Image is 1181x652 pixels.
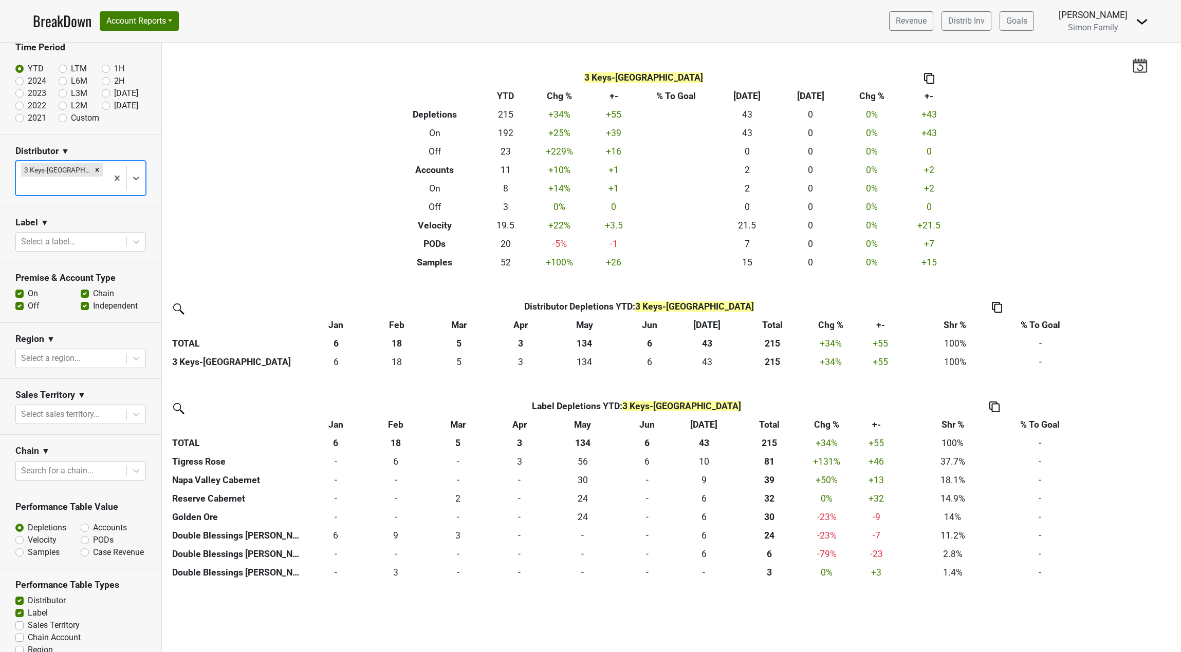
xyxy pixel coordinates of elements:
td: -1 [592,235,637,253]
label: Case Revenue [93,546,144,559]
td: 6 [366,452,426,471]
td: 0 % [842,235,901,253]
td: -23 % [808,508,845,526]
th: 3 Keys-[GEOGRAPHIC_DATA] [170,353,305,371]
td: 0 [779,179,842,198]
div: 24 [551,510,614,524]
label: Custom [71,112,99,124]
div: 3 [493,455,546,468]
label: L2M [71,100,87,112]
th: [DATE] [779,87,842,105]
td: +34 % [808,434,845,452]
th: On [386,179,483,198]
div: 6 [680,510,728,524]
td: 23 [483,142,528,161]
th: 18 [366,434,426,452]
td: 0 [490,508,549,526]
div: - [493,492,546,505]
div: -9 [848,510,905,524]
td: 0 [426,471,490,489]
td: 100% [907,434,998,452]
th: Jan: activate to sort column ascending [305,415,366,434]
th: 6 [305,434,366,452]
th: Samples [386,253,483,272]
td: 0 [779,216,842,235]
h3: Region [15,334,44,344]
th: 5 [427,334,491,353]
td: 0 % [842,216,901,235]
td: 0 [779,198,842,216]
th: 3 [491,334,550,353]
th: Total: activate to sort column ascending [730,415,808,434]
div: 6 [621,355,678,369]
th: Chg %: activate to sort column ascending [812,316,850,334]
td: 100% [912,353,999,371]
label: 2022 [28,100,46,112]
td: +2 [901,161,957,179]
div: - [308,492,363,505]
th: 6 [617,434,678,452]
td: 19.5 [483,216,528,235]
th: Total: activate to sort column ascending [733,316,812,334]
th: % To Goal [636,87,715,105]
div: +46 [848,455,905,468]
td: 11 [483,161,528,179]
td: +1 [592,179,637,198]
th: % To Goal: activate to sort column ascending [999,316,1082,334]
td: +22 % [528,216,591,235]
th: Chg % [528,87,591,105]
label: Sales Territory [28,619,80,631]
label: [DATE] [114,100,138,112]
th: Chg %: activate to sort column ascending [808,415,845,434]
div: - [368,473,423,487]
div: 30 [551,473,614,487]
td: 0 [366,508,426,526]
div: 10 [680,455,728,468]
label: Chain [93,287,114,300]
th: Apr: activate to sort column ascending [490,415,549,434]
td: 0 % [528,198,591,216]
a: Distrib Inv [942,11,991,31]
th: May: activate to sort column ascending [548,415,617,434]
td: +55 [592,105,637,124]
td: 0 [715,198,779,216]
label: LTM [71,63,87,75]
td: 0 [715,142,779,161]
td: 0 [305,471,366,489]
td: - [998,489,1082,508]
th: On [386,124,483,142]
span: 3 Keys-[GEOGRAPHIC_DATA] [635,301,754,312]
label: Label [28,607,48,619]
td: 0 [305,489,366,508]
td: - [998,508,1082,526]
td: +131 % [808,452,845,471]
th: 6 [305,334,366,353]
td: 192 [483,124,528,142]
th: Velocity [386,216,483,235]
span: 3 Keys-[GEOGRAPHIC_DATA] [622,401,741,411]
label: L3M [71,87,87,100]
h3: Time Period [15,42,146,53]
td: 0 [617,489,678,508]
td: - [998,452,1082,471]
div: - [493,510,546,524]
td: 0 [366,471,426,489]
th: Mar: activate to sort column ascending [426,415,490,434]
span: ▼ [78,389,86,401]
th: 39.000 [730,471,808,489]
th: Chg % [842,87,901,105]
td: 0 [305,452,366,471]
td: +100 % [528,253,591,272]
td: 56 [548,452,617,471]
th: % To Goal: activate to sort column ascending [998,415,1082,434]
label: Accounts [93,522,127,534]
div: - [429,473,488,487]
th: Feb: activate to sort column ascending [366,316,427,334]
div: 5 [430,355,489,369]
th: &nbsp;: activate to sort column ascending [170,415,305,434]
td: +26 [592,253,637,272]
td: +50 % [808,471,845,489]
td: +10 % [528,161,591,179]
img: filter [170,300,186,316]
th: +-: activate to sort column ascending [850,316,912,334]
